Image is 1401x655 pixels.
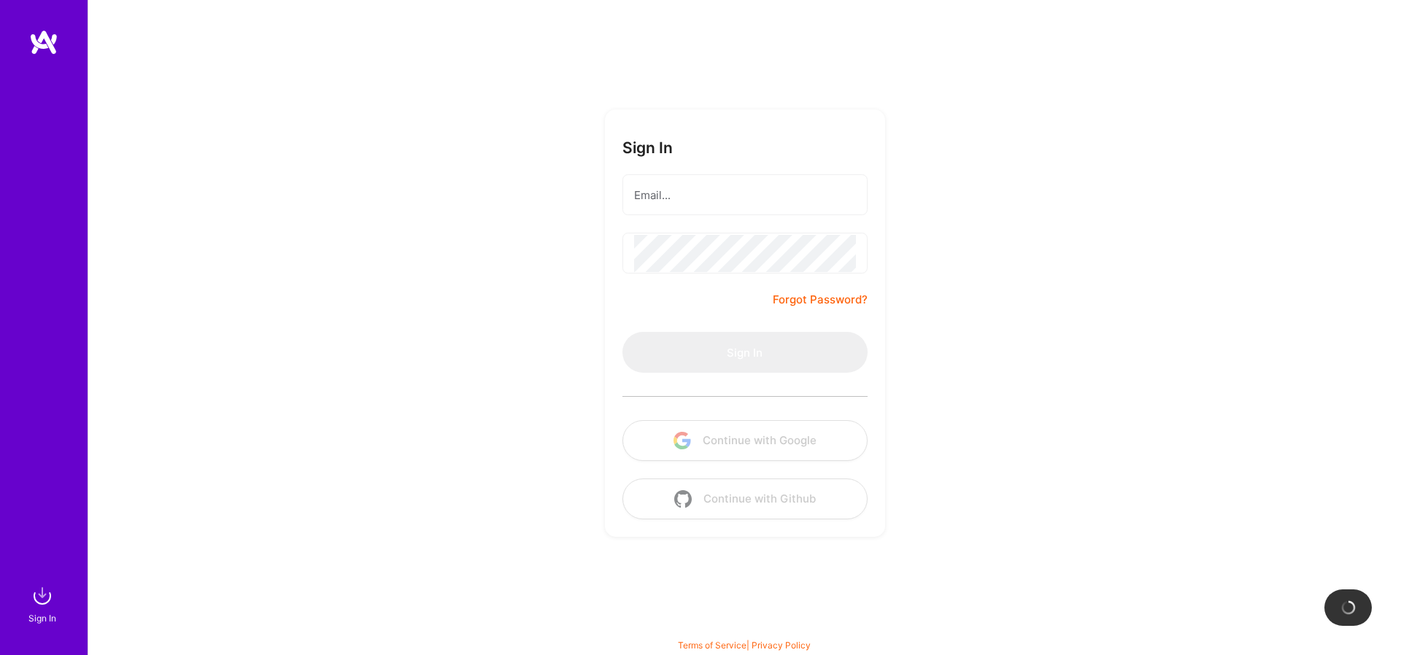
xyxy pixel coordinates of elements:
span: | [678,640,811,651]
div: © 2025 ATeams Inc., All rights reserved. [88,611,1401,648]
img: sign in [28,581,57,611]
button: Continue with Google [622,420,868,461]
h3: Sign In [622,139,673,157]
img: loading [1338,598,1357,617]
div: Sign In [28,611,56,626]
img: logo [29,29,58,55]
button: Continue with Github [622,478,868,519]
a: Terms of Service [678,640,746,651]
a: Forgot Password? [773,291,868,309]
a: sign inSign In [31,581,57,626]
a: Privacy Policy [752,640,811,651]
button: Sign In [622,332,868,373]
img: icon [674,490,692,508]
img: icon [674,432,691,449]
input: Email... [634,177,856,214]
